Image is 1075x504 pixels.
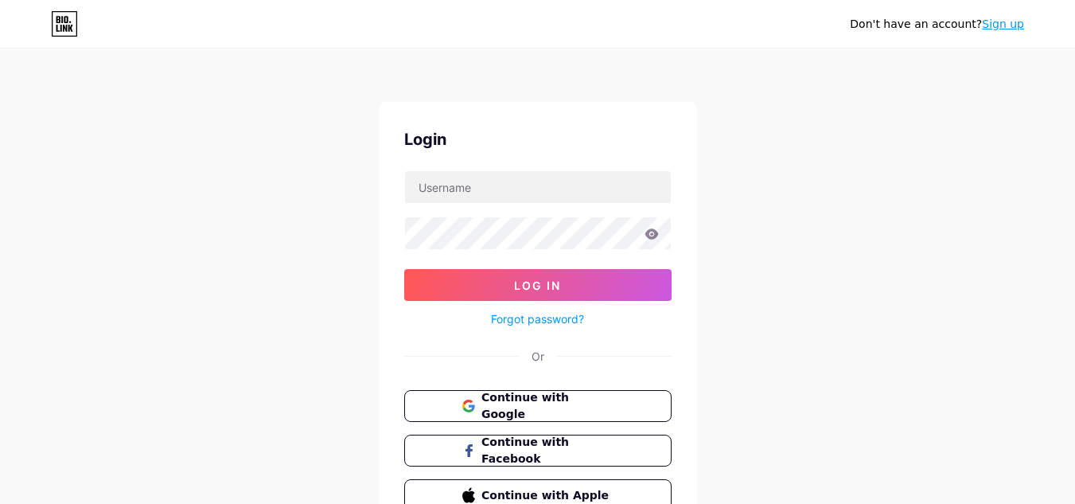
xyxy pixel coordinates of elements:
[481,389,613,423] span: Continue with Google
[405,171,671,203] input: Username
[404,269,672,301] button: Log In
[850,16,1024,33] div: Don't have an account?
[514,279,561,292] span: Log In
[491,311,584,327] a: Forgot password?
[982,18,1024,30] a: Sign up
[404,390,672,422] button: Continue with Google
[404,435,672,467] button: Continue with Facebook
[481,434,613,467] span: Continue with Facebook
[404,127,672,151] div: Login
[532,348,544,365] div: Or
[481,487,613,504] span: Continue with Apple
